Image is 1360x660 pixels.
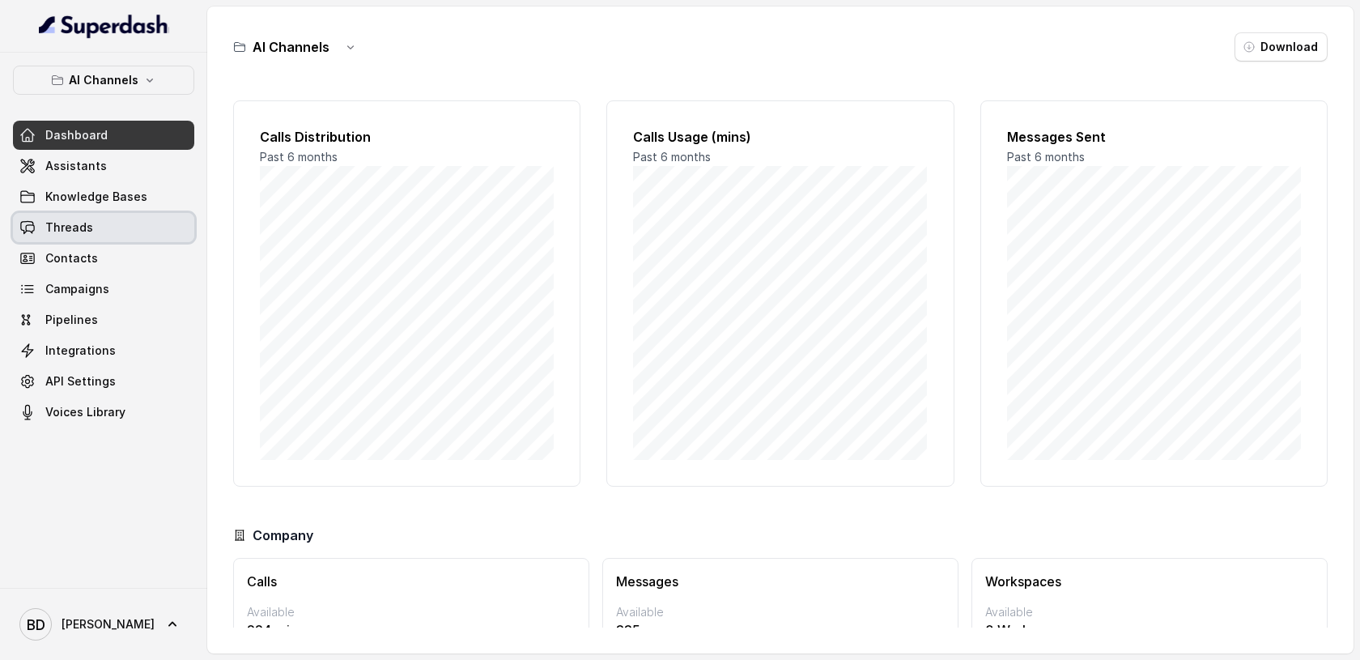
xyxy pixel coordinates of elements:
[13,602,194,647] a: [PERSON_NAME]
[253,37,329,57] h3: AI Channels
[260,150,338,164] span: Past 6 months
[985,620,1314,640] p: 0 Workspaces
[45,281,109,297] span: Campaigns
[253,526,313,545] h3: Company
[985,572,1314,591] h3: Workspaces
[633,150,711,164] span: Past 6 months
[616,604,945,620] p: Available
[13,66,194,95] button: AI Channels
[1235,32,1328,62] button: Download
[45,127,108,143] span: Dashboard
[247,572,576,591] h3: Calls
[62,616,155,632] span: [PERSON_NAME]
[45,189,147,205] span: Knowledge Bases
[13,336,194,365] a: Integrations
[13,305,194,334] a: Pipelines
[13,182,194,211] a: Knowledge Bases
[1007,127,1301,147] h2: Messages Sent
[45,343,116,359] span: Integrations
[13,121,194,150] a: Dashboard
[13,275,194,304] a: Campaigns
[247,620,576,640] p: 224 mins
[260,127,554,147] h2: Calls Distribution
[45,219,93,236] span: Threads
[27,616,45,633] text: BD
[45,373,116,390] span: API Settings
[13,244,194,273] a: Contacts
[985,604,1314,620] p: Available
[1007,150,1085,164] span: Past 6 months
[45,250,98,266] span: Contacts
[39,13,169,39] img: light.svg
[69,70,138,90] p: AI Channels
[13,213,194,242] a: Threads
[633,127,927,147] h2: Calls Usage (mins)
[13,398,194,427] a: Voices Library
[45,158,107,174] span: Assistants
[13,367,194,396] a: API Settings
[616,620,945,640] p: 335 messages
[247,604,576,620] p: Available
[45,312,98,328] span: Pipelines
[45,404,125,420] span: Voices Library
[13,151,194,181] a: Assistants
[616,572,945,591] h3: Messages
